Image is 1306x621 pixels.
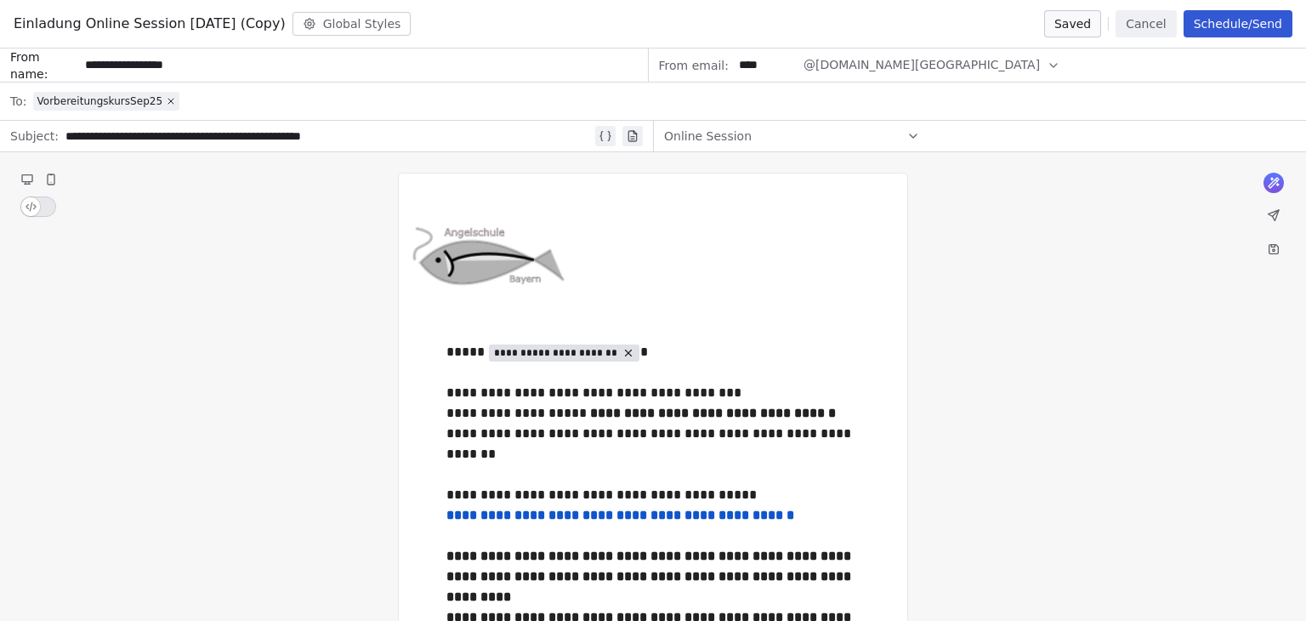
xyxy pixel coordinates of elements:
span: From email: [659,57,729,74]
span: To: [10,93,26,110]
span: From name: [10,48,78,83]
button: Saved [1044,10,1101,37]
button: Schedule/Send [1184,10,1292,37]
button: Cancel [1116,10,1176,37]
button: Global Styles [292,12,412,36]
span: Subject: [10,128,59,150]
span: Einladung Online Session [DATE] (Copy) [14,14,286,34]
span: VorbereitungskursSep25 [37,94,162,108]
span: Online Session [664,128,752,145]
span: @[DOMAIN_NAME][GEOGRAPHIC_DATA] [803,56,1040,74]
